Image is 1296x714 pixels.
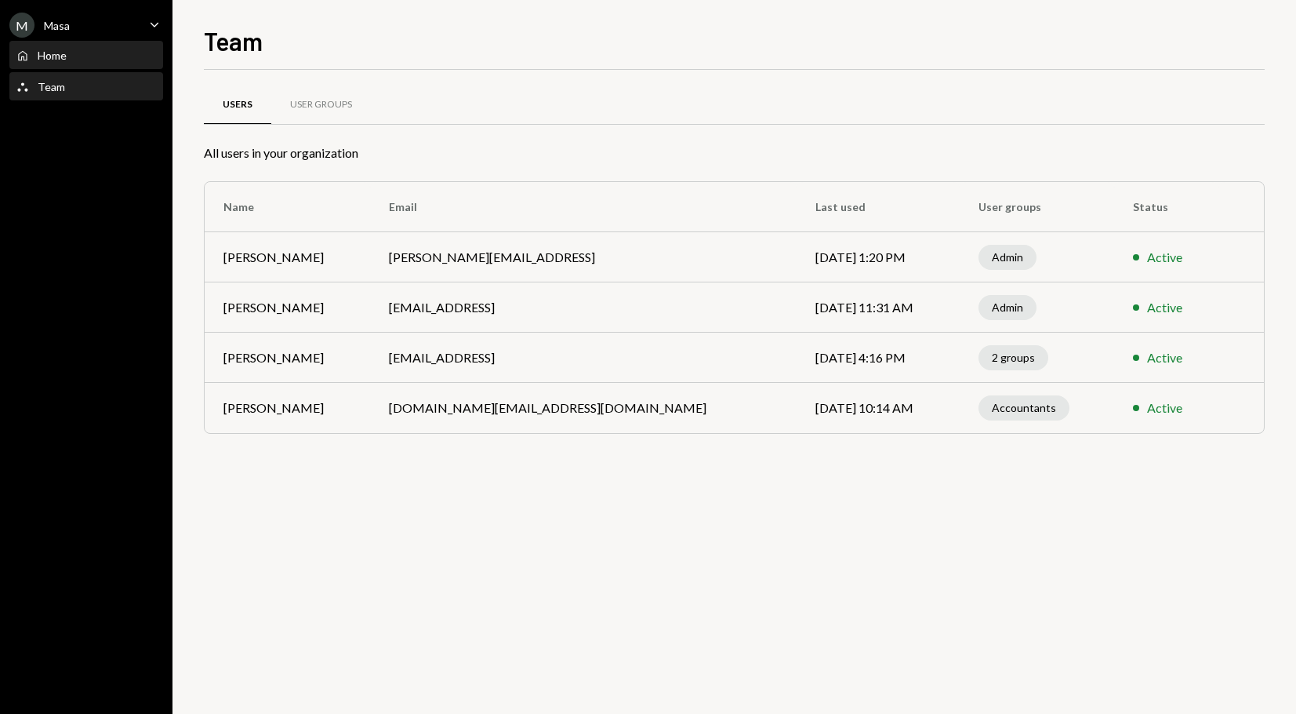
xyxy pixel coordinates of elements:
div: Admin [978,295,1036,320]
div: Home [38,49,67,62]
div: Active [1147,248,1182,267]
div: Admin [978,245,1036,270]
td: [PERSON_NAME][EMAIL_ADDRESS] [370,232,797,282]
td: [PERSON_NAME] [205,383,370,433]
td: [DATE] 4:16 PM [797,333,960,383]
td: [EMAIL_ADDRESS] [370,333,797,383]
td: [PERSON_NAME] [205,232,370,282]
div: Active [1147,348,1182,367]
a: Team [9,72,163,100]
div: Active [1147,298,1182,317]
div: Team [38,80,65,93]
th: User groups [960,182,1114,232]
th: Name [205,182,370,232]
div: Masa [44,19,70,32]
td: [EMAIL_ADDRESS] [370,282,797,333]
th: Status [1114,182,1218,232]
div: Accountants [978,395,1069,421]
td: [DATE] 11:31 AM [797,282,960,333]
td: [DATE] 1:20 PM [797,232,960,282]
a: Home [9,41,163,69]
div: All users in your organization [204,144,1265,162]
td: [DATE] 10:14 AM [797,383,960,433]
td: [PERSON_NAME] [205,333,370,383]
div: Active [1147,399,1182,417]
div: Users [223,98,252,111]
th: Email [370,182,797,232]
a: Users [204,86,271,126]
div: M [9,13,34,38]
td: [DOMAIN_NAME][EMAIL_ADDRESS][DOMAIN_NAME] [370,383,797,433]
div: 2 groups [978,345,1048,370]
h1: Team [204,25,263,56]
td: [PERSON_NAME] [205,282,370,333]
th: Last used [797,182,960,232]
div: User Groups [290,98,352,111]
a: User Groups [271,86,371,126]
